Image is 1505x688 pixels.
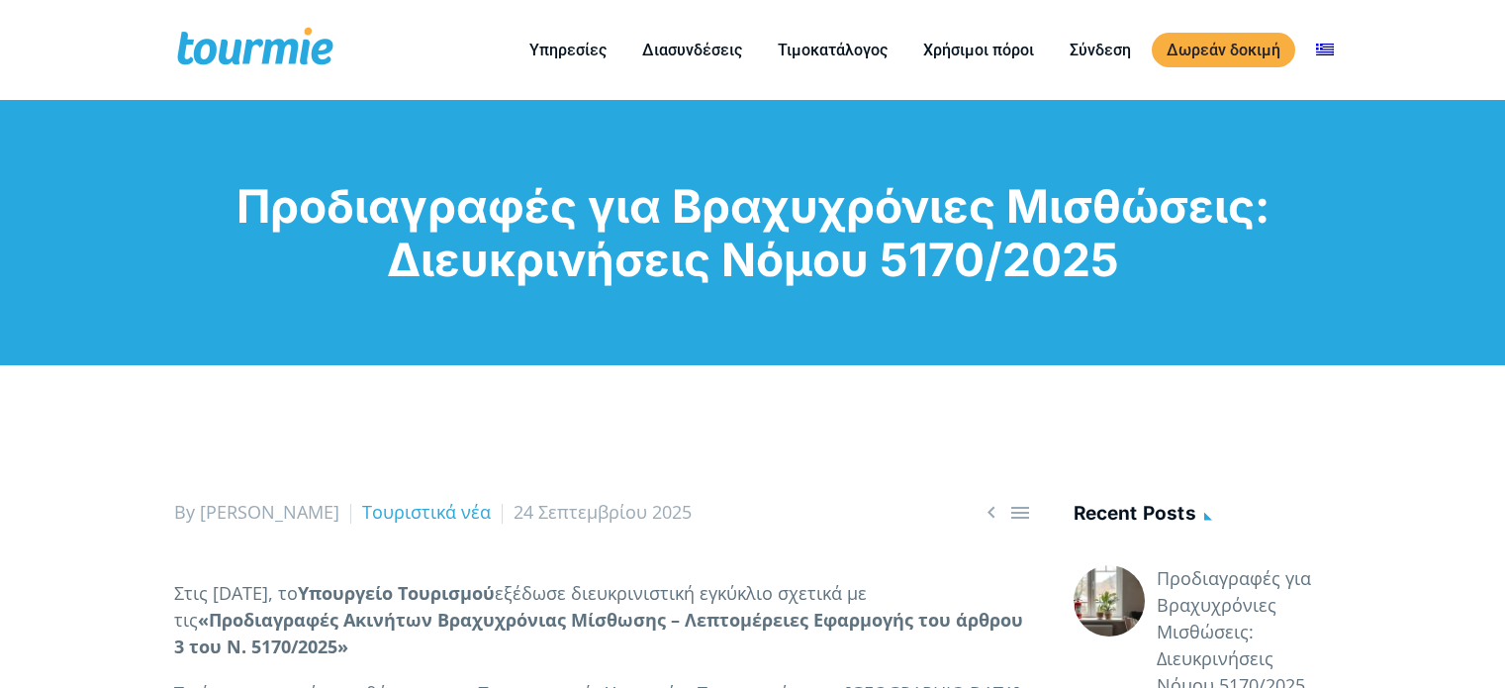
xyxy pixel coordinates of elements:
[908,38,1049,62] a: Χρήσιμοι πόροι
[980,500,1003,525] span: Previous post
[174,580,1032,660] p: Στις [DATE], το εξέδωσε διευκρινιστική εγκύκλιο σχετικά με τις
[1301,38,1349,62] a: Αλλαγή σε
[174,179,1332,286] h1: Προδιαγραφές για Βραχυχρόνιες Μισθώσεις: Διευκρινήσεις Νόμου 5170/2025
[627,38,757,62] a: Διασυνδέσεις
[1055,38,1146,62] a: Σύνδεση
[1152,33,1295,67] a: Δωρεάν δοκιμή
[514,500,692,524] span: 24 Σεπτεμβρίου 2025
[174,500,339,524] span: By [PERSON_NAME]
[298,581,495,605] strong: Υπουργείο Τουρισμού
[515,38,621,62] a: Υπηρεσίες
[1008,500,1032,525] a: 
[763,38,902,62] a: Τιμοκατάλογος
[174,608,1023,658] strong: «Προδιαγραφές Ακινήτων Βραχυχρόνιας Μίσθωσης – Λεπτομέρειες Εφαρμογής του άρθρου 3 του Ν. 5170/2025»
[362,500,491,524] a: Τουριστικά νέα
[980,500,1003,525] a: 
[1074,499,1332,532] h4: Recent posts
